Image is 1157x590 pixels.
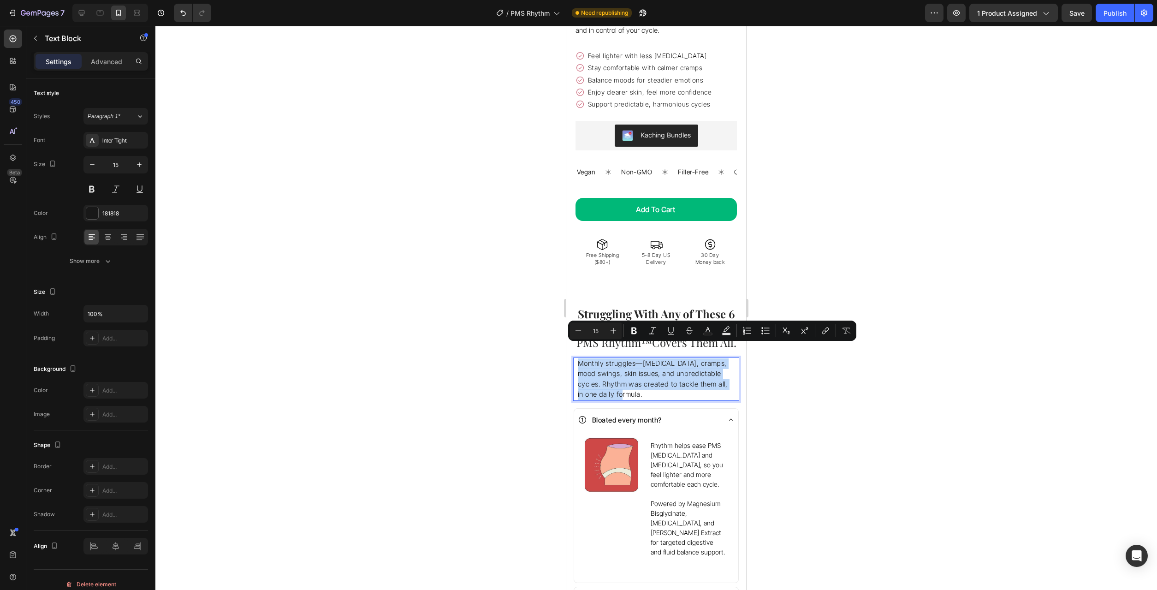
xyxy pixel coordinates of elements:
p: Bloated every month? [26,388,95,400]
div: Padding [34,334,55,342]
span: 1 product assigned [977,8,1037,18]
h2: Rich Text Editor. Editing area: main [7,280,173,325]
img: gempages_577083542056469395-5477c159-ea73-41c1-8c62-9e938b4f6f2e.jpg [13,407,77,471]
span: Powered by Magnesium Bisglycinate, [MEDICAL_DATA], and [PERSON_NAME] Extract for targeted digesti... [84,474,159,530]
div: Color [34,386,48,394]
span: PMS Rhythm [510,8,550,18]
div: Add to cart [70,179,109,189]
div: Add... [102,463,146,471]
div: Corner [34,486,52,495]
div: Add... [102,411,146,419]
button: Save [1062,4,1092,22]
div: Font [34,136,45,144]
div: Beta [7,169,22,176]
div: Open Intercom Messenger [1126,545,1148,567]
div: Undo/Redo [174,4,211,22]
div: 181818 [102,209,146,218]
strong: Struggling With Any of These 6 PMS Symptoms? [12,280,168,310]
button: Add to cart [9,172,171,195]
p: 5-8 Day US [71,226,109,232]
div: Rich Text Editor. Editing area: main [11,332,169,375]
div: Color [34,209,48,217]
div: 450 [9,98,22,106]
button: Publish [1096,4,1134,22]
p: Advanced [91,57,122,66]
p: 7 [60,7,65,18]
p: Text Block [45,33,123,44]
div: Background [34,363,78,375]
div: Align [34,540,60,553]
div: Shadow [34,510,55,518]
div: Size [34,286,58,298]
div: Publish [1104,8,1127,18]
div: Editor contextual toolbar [568,321,856,341]
p: Settings [46,57,71,66]
iframe: Design area [566,26,746,590]
div: Add... [102,334,146,343]
button: 7 [4,4,69,22]
div: Size [34,158,58,171]
div: Shape [34,439,63,452]
span: Need republishing [581,9,628,17]
button: Paragraph 1* [83,108,148,125]
div: Border [34,462,52,471]
p: ⁠⁠⁠⁠⁠⁠⁠ [8,281,172,324]
span: / [506,8,509,18]
span: Save [1069,9,1085,17]
p: Free Shipping [18,226,55,232]
div: Add... [102,487,146,495]
div: Rich Text Editor. Editing area: main [167,139,231,153]
button: 1 product assigned [969,4,1058,22]
p: Clinically Formulated [168,140,230,152]
div: Text style [34,89,59,97]
span: PMS Rhythm™ [10,309,86,324]
div: Add... [102,511,146,519]
div: Width [34,310,49,318]
p: Money back [125,233,162,239]
p: ($80+) [18,233,55,239]
input: Auto [84,305,148,322]
p: 30 Day [125,226,162,232]
p: Monthly struggles—[MEDICAL_DATA], cramps, mood swings, skin issues, and unpredictable cycles. Rhy... [12,333,168,374]
span: Rhythm helps ease PMS [MEDICAL_DATA] and [MEDICAL_DATA], so you feel lighter and more comfortable... [84,416,157,462]
span: Paragraph 1* [88,112,120,120]
div: Add... [102,387,146,395]
div: Show more [70,256,113,266]
span: Covers Them All. [86,309,170,324]
div: Inter Tight [102,137,146,145]
button: Show more [34,253,148,269]
div: Image [34,410,50,418]
div: Align [34,231,59,244]
div: Delete element [65,579,116,590]
p: Delivery [71,233,109,239]
div: Styles [34,112,50,120]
